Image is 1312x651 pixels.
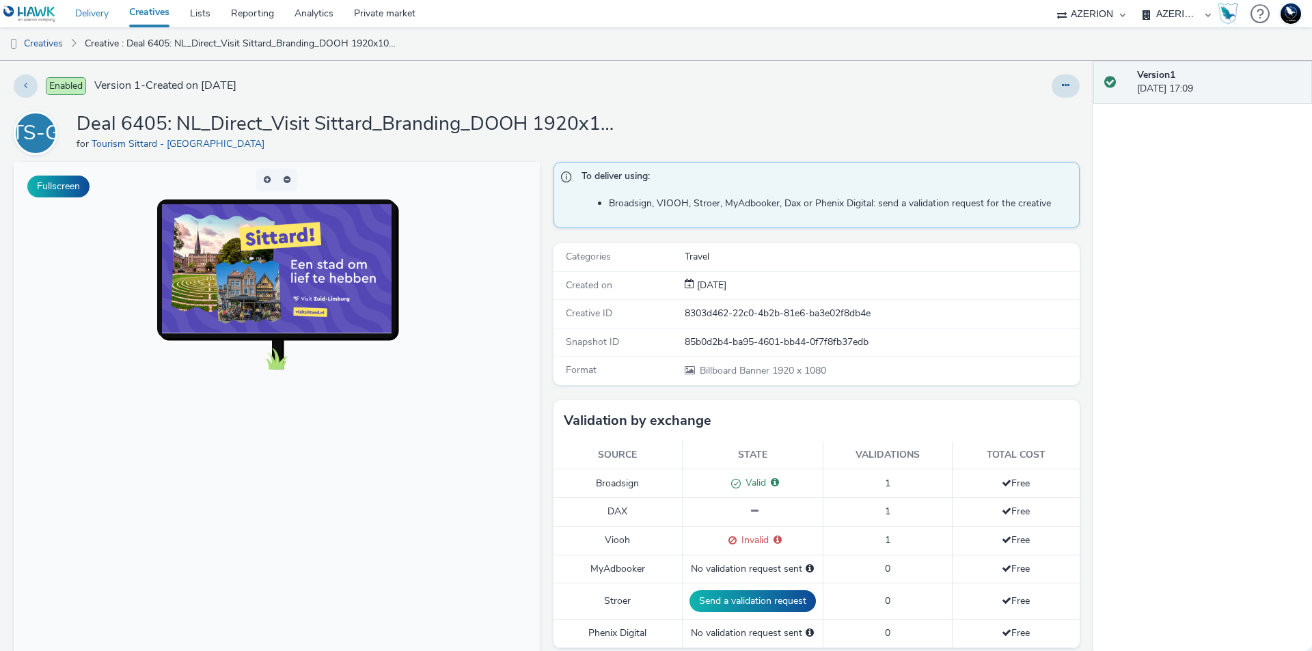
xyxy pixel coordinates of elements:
span: 0 [885,562,890,575]
div: No validation request sent [689,626,816,640]
td: Viooh [553,526,682,555]
div: 8303d462-22c0-4b2b-81e6-ba3e02f8db4e [685,307,1078,320]
div: Travel [685,250,1078,264]
span: 1 [885,477,890,490]
th: Total cost [952,441,1080,469]
td: MyAdbooker [553,555,682,583]
span: Snapshot ID [566,335,619,348]
span: Free [1002,626,1030,639]
span: Free [1002,562,1030,575]
span: 1 [885,534,890,546]
span: Billboard Banner [700,364,772,377]
span: Categories [566,250,611,263]
img: Support Hawk [1281,3,1301,24]
div: 85b0d2b4-ba95-4601-bb44-0f7f8fb37edb [685,335,1078,349]
span: To deliver using: [582,169,1065,187]
img: dooh [7,38,20,51]
span: 0 [885,626,890,639]
div: Please select a deal below and click on Send to send a validation request to Phenix Digital. [806,626,814,640]
td: Broadsign [553,469,682,498]
img: undefined Logo [3,5,56,23]
div: [DATE] 17:09 [1137,68,1301,96]
a: TS-G [14,126,63,139]
td: Phenix Digital [553,620,682,648]
button: Send a validation request [689,590,816,612]
span: Invalid [737,534,769,546]
span: Free [1002,477,1030,490]
span: 1920 x 1080 [698,364,826,377]
span: for [77,137,92,150]
img: Advertisement preview [148,42,378,171]
a: Creative : Deal 6405: NL_Direct_Visit Sittard_Branding_DOOH 1920x1080.jpg [78,27,406,60]
span: Free [1002,534,1030,546]
button: Fullscreen [27,176,90,197]
span: Version 1 - Created on [DATE] [94,78,236,94]
span: Free [1002,505,1030,518]
a: Tourism Sittard - [GEOGRAPHIC_DATA] [92,137,270,150]
th: State [682,441,823,469]
span: Free [1002,594,1030,607]
img: Hawk Academy [1218,3,1238,25]
div: Please select a deal below and click on Send to send a validation request to MyAdbooker. [806,562,814,576]
h3: Validation by exchange [564,411,711,431]
li: Broadsign, VIOOH, Stroer, MyAdbooker, Dax or Phenix Digital: send a validation request for the cr... [609,197,1072,210]
span: Format [566,363,597,376]
span: 1 [885,505,890,518]
div: TS-G [12,114,60,152]
strong: Version 1 [1137,68,1175,81]
div: No validation request sent [689,562,816,576]
span: Creative ID [566,307,612,320]
span: Created on [566,279,612,292]
span: Valid [741,476,766,489]
th: Validations [823,441,952,469]
span: 0 [885,594,890,607]
a: Hawk Academy [1218,3,1244,25]
div: Creation 04 August 2025, 17:09 [694,279,726,292]
th: Source [553,441,682,469]
td: Stroer [553,583,682,619]
td: DAX [553,498,682,526]
h1: Deal 6405: NL_Direct_Visit Sittard_Branding_DOOH 1920x1080.jpg [77,111,623,137]
span: [DATE] [694,279,726,292]
span: Enabled [46,77,86,95]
